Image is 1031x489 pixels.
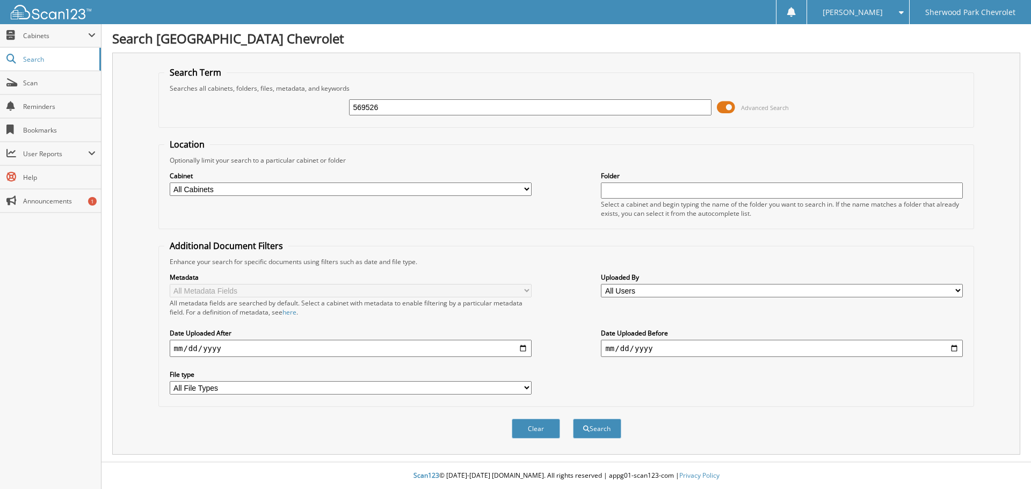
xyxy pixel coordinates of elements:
[23,55,94,64] span: Search
[23,31,88,40] span: Cabinets
[170,329,532,338] label: Date Uploaded After
[601,200,963,218] div: Select a cabinet and begin typing the name of the folder you want to search in. If the name match...
[413,471,439,480] span: Scan123
[164,84,969,93] div: Searches all cabinets, folders, files, metadata, and keywords
[23,102,96,111] span: Reminders
[741,104,789,112] span: Advanced Search
[573,419,621,439] button: Search
[601,273,963,282] label: Uploaded By
[11,5,91,19] img: scan123-logo-white.svg
[164,156,969,165] div: Optionally limit your search to a particular cabinet or folder
[23,126,96,135] span: Bookmarks
[925,9,1015,16] span: Sherwood Park Chevrolet
[23,149,88,158] span: User Reports
[512,419,560,439] button: Clear
[101,463,1031,489] div: © [DATE]-[DATE] [DOMAIN_NAME]. All rights reserved | appg01-scan123-com |
[112,30,1020,47] h1: Search [GEOGRAPHIC_DATA] Chevrolet
[601,329,963,338] label: Date Uploaded Before
[977,437,1031,489] iframe: Chat Widget
[23,78,96,87] span: Scan
[170,273,532,282] label: Metadata
[170,370,532,379] label: File type
[601,171,963,180] label: Folder
[170,171,532,180] label: Cabinet
[23,196,96,206] span: Announcements
[679,471,720,480] a: Privacy Policy
[601,340,963,357] input: end
[164,67,227,78] legend: Search Term
[170,340,532,357] input: start
[164,257,969,266] div: Enhance your search for specific documents using filters such as date and file type.
[823,9,883,16] span: [PERSON_NAME]
[170,298,532,317] div: All metadata fields are searched by default. Select a cabinet with metadata to enable filtering b...
[88,197,97,206] div: 1
[164,138,210,150] legend: Location
[23,173,96,182] span: Help
[164,240,288,252] legend: Additional Document Filters
[282,308,296,317] a: here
